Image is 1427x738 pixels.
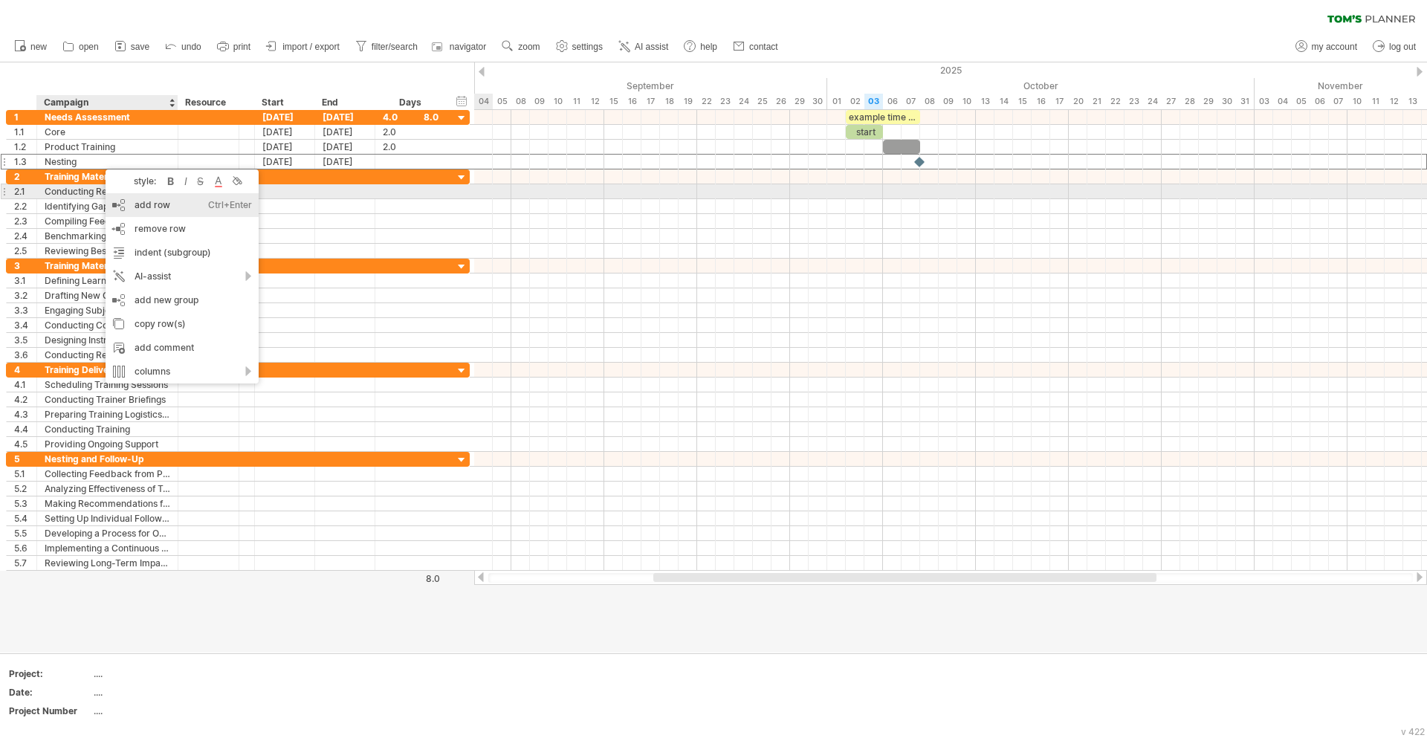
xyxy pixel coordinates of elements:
[255,125,315,139] div: [DATE]
[976,94,994,109] div: Monday, 13 October 2025
[1292,94,1310,109] div: Wednesday, 5 November 2025
[498,37,544,56] a: zoom
[660,94,679,109] div: Thursday, 18 September 2025
[45,496,170,511] div: Making Recommendations for Future Training Initiatives
[641,94,660,109] div: Wednesday, 17 September 2025
[700,42,717,52] span: help
[181,42,201,52] span: undo
[44,95,169,110] div: Campaign
[518,42,540,52] span: zoom
[45,363,170,377] div: Training Delivery
[1143,94,1162,109] div: Friday, 24 October 2025
[106,360,259,383] div: columns
[14,467,36,481] div: 5.1
[315,140,375,154] div: [DATE]
[1312,42,1357,52] span: my account
[679,94,697,109] div: Friday, 19 September 2025
[14,169,36,184] div: 2
[376,573,440,584] div: 8.0
[262,95,306,110] div: Start
[45,437,170,451] div: Providing Ongoing Support
[106,265,259,288] div: AI-assist
[1385,94,1403,109] div: Wednesday, 12 November 2025
[14,452,36,466] div: 5
[827,78,1255,94] div: October 2025
[45,333,170,347] div: Designing Instructional Materials
[827,94,846,109] div: Wednesday, 1 October 2025
[14,437,36,451] div: 4.5
[14,214,36,228] div: 2.3
[352,37,422,56] a: filter/search
[1369,37,1420,56] a: log out
[1329,94,1347,109] div: Friday, 7 November 2025
[1310,94,1329,109] div: Thursday, 6 November 2025
[94,705,219,717] div: ....
[450,42,486,52] span: navigator
[106,336,259,360] div: add comment
[14,288,36,302] div: 3.2
[635,42,668,52] span: AI assist
[45,199,170,213] div: Identifying Gaps or Outdated Content
[94,667,219,680] div: ....
[1236,94,1255,109] div: Friday, 31 October 2025
[45,288,170,302] div: Drafting New Content
[1032,94,1050,109] div: Thursday, 16 October 2025
[14,392,36,407] div: 4.2
[1292,37,1362,56] a: my account
[430,37,491,56] a: navigator
[809,94,827,109] div: Tuesday, 30 September 2025
[45,273,170,288] div: Defining Learning Objectives
[79,42,99,52] span: open
[9,705,91,717] div: Project Number
[567,94,586,109] div: Thursday, 11 September 2025
[1273,94,1292,109] div: Tuesday, 4 November 2025
[45,244,170,258] div: Reviewing Best Practices from Previous Training Sessions
[131,42,149,52] span: save
[106,288,259,312] div: add new group
[14,422,36,436] div: 4.4
[9,686,91,699] div: Date:
[375,95,445,110] div: Days
[846,110,920,124] div: example time blocks:
[530,94,549,109] div: Tuesday, 9 September 2025
[1347,94,1366,109] div: Monday, 10 November 2025
[1180,94,1199,109] div: Tuesday, 28 October 2025
[45,155,170,169] div: Nesting
[1255,94,1273,109] div: Monday, 3 November 2025
[106,193,259,217] div: add row
[418,78,827,94] div: September 2025
[14,496,36,511] div: 5.3
[1106,94,1125,109] div: Wednesday, 22 October 2025
[14,140,36,154] div: 1.2
[45,169,170,184] div: Training Material Review
[1403,94,1422,109] div: Thursday, 13 November 2025
[45,229,170,243] div: Benchmarking Against Industry Standards
[372,42,418,52] span: filter/search
[45,511,170,525] div: Setting Up Individual Follow-Up Meetings with Participants
[14,348,36,362] div: 3.6
[902,94,920,109] div: Tuesday, 7 October 2025
[623,94,641,109] div: Tuesday, 16 September 2025
[59,37,103,56] a: open
[14,110,36,124] div: 1
[14,541,36,555] div: 5.6
[315,110,375,124] div: [DATE]
[383,110,439,124] div: 4.0
[45,556,170,570] div: Reviewing Long-Term Impact on Employee Performance
[1366,94,1385,109] div: Tuesday, 11 November 2025
[790,94,809,109] div: Monday, 29 September 2025
[322,95,366,110] div: End
[14,303,36,317] div: 3.3
[1087,94,1106,109] div: Tuesday, 21 October 2025
[45,214,170,228] div: Compiling Feedback from Previous Training Sessions
[262,37,344,56] a: import / export
[697,94,716,109] div: Monday, 22 September 2025
[255,110,315,124] div: [DATE]
[45,348,170,362] div: Conducting Reviews and Revisions
[511,94,530,109] div: Monday, 8 September 2025
[734,94,753,109] div: Wednesday, 24 September 2025
[111,37,154,56] a: save
[474,94,493,109] div: Thursday, 4 September 2025
[1125,94,1143,109] div: Thursday, 23 October 2025
[45,526,170,540] div: Developing a Process for Ongoing Support Post-Training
